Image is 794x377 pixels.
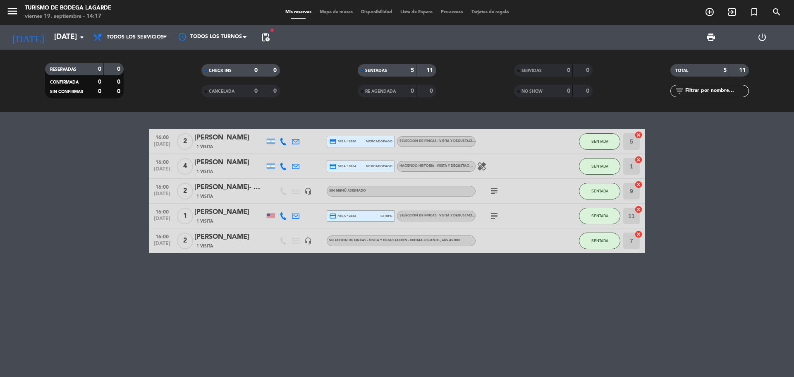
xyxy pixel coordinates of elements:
[723,67,727,73] strong: 5
[107,34,164,40] span: Todos los servicios
[117,66,122,72] strong: 0
[579,158,620,175] button: SENTADA
[634,156,643,164] i: cancel
[437,10,467,14] span: Pre-acceso
[196,168,213,175] span: 1 Visita
[739,67,747,73] strong: 11
[329,138,356,145] span: visa * 8280
[366,163,392,169] span: mercadopago
[329,138,337,145] i: credit_card
[591,139,608,144] span: SENTADA
[411,88,414,94] strong: 0
[489,211,499,221] i: subject
[304,187,312,195] i: headset_mic
[329,212,356,220] span: visa * 2152
[273,67,278,73] strong: 0
[152,241,172,250] span: [DATE]
[727,7,737,17] i: exit_to_app
[209,69,232,73] span: CHECK INS
[567,88,570,94] strong: 0
[329,189,366,192] span: Sin menú asignado
[177,233,193,249] span: 2
[117,79,122,85] strong: 0
[634,205,643,214] i: cancel
[399,214,531,217] span: SELECCION DE FINCAS - Visita y degustación - Idioma: Español
[430,88,435,94] strong: 0
[329,239,460,242] span: SELECCION DE FINCAS - Visita y degustación - Idioma: Español
[152,157,172,166] span: 16:00
[98,66,101,72] strong: 0
[177,208,193,224] span: 1
[194,182,265,193] div: [PERSON_NAME]- Driver in mza
[357,10,396,14] span: Disponibilidad
[365,69,387,73] span: SENTADAS
[273,88,278,94] strong: 0
[396,10,437,14] span: Lista de Espera
[6,5,19,20] button: menu
[177,183,193,199] span: 2
[591,164,608,168] span: SENTADA
[25,12,111,21] div: viernes 19. septiembre - 14:17
[567,67,570,73] strong: 0
[194,132,265,143] div: [PERSON_NAME]
[77,32,87,42] i: arrow_drop_down
[152,191,172,201] span: [DATE]
[152,132,172,142] span: 16:00
[634,230,643,238] i: cancel
[521,89,543,94] span: NO SHOW
[316,10,357,14] span: Mapa de mesas
[737,25,788,50] div: LOG OUT
[196,193,213,200] span: 1 Visita
[591,189,608,193] span: SENTADA
[196,218,213,225] span: 1 Visita
[152,182,172,191] span: 16:00
[440,239,460,242] span: , ARS 45.000
[634,180,643,189] i: cancel
[50,90,83,94] span: SIN CONFIRMAR
[98,79,101,85] strong: 0
[6,5,19,17] i: menu
[329,212,337,220] i: credit_card
[591,238,608,243] span: SENTADA
[329,163,356,170] span: visa * 8164
[586,88,591,94] strong: 0
[254,67,258,73] strong: 0
[209,89,234,94] span: CANCELADA
[366,139,392,144] span: mercadopago
[477,161,487,171] i: healing
[196,243,213,250] span: 1 Visita
[684,86,749,96] input: Filtrar por nombre...
[98,89,101,94] strong: 0
[261,32,270,42] span: pending_actions
[177,133,193,150] span: 2
[6,28,50,46] i: [DATE]
[329,163,337,170] i: credit_card
[591,214,608,218] span: SENTADA
[196,144,213,150] span: 1 Visita
[152,231,172,241] span: 16:00
[426,67,435,73] strong: 11
[254,88,258,94] strong: 0
[194,232,265,243] div: [PERSON_NAME]
[50,67,77,72] span: RESERVADAS
[705,7,715,17] i: add_circle_outline
[50,80,79,84] span: CONFIRMADA
[706,32,716,42] span: print
[281,10,316,14] span: Mis reservas
[152,142,172,151] span: [DATE]
[304,237,312,245] i: headset_mic
[152,166,172,176] span: [DATE]
[579,233,620,249] button: SENTADA
[675,69,688,73] span: TOTAL
[674,86,684,96] i: filter_list
[25,4,111,12] div: Turismo de Bodega Lagarde
[467,10,513,14] span: Tarjetas de regalo
[521,69,542,73] span: SERVIDAS
[380,213,392,219] span: stripe
[579,208,620,224] button: SENTADA
[489,186,499,196] i: subject
[634,131,643,139] i: cancel
[270,28,275,33] span: fiber_manual_record
[399,164,508,168] span: HACIENDO HISTORIA - visita y degustación - Idioma: Español
[194,157,265,168] div: [PERSON_NAME]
